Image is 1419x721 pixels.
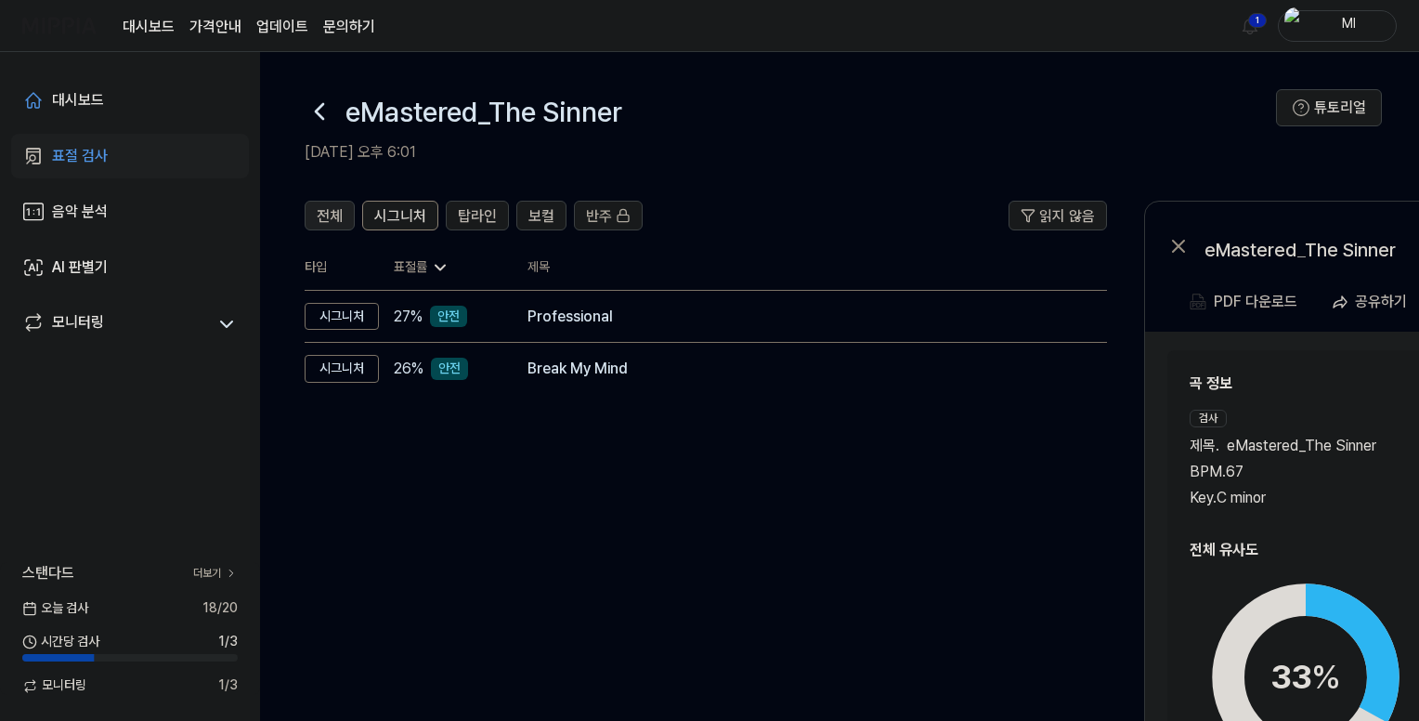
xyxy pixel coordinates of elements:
[1278,10,1397,42] button: profileMl
[527,245,1107,290] th: 제목
[22,676,86,695] span: 모니터링
[1186,283,1301,321] button: PDF 다운로드
[193,566,238,582] a: 더보기
[1276,89,1382,126] button: 튜토리얼
[1190,294,1206,310] img: PDF Download
[1214,290,1297,314] div: PDF 다운로드
[1227,435,1376,457] span: eMastered_The Sinner
[11,134,249,178] a: 표절 검사
[574,201,643,230] button: 반주
[394,258,498,277] div: 표절률
[22,599,88,618] span: 오늘 검사
[11,190,249,234] a: 음악 분석
[1239,15,1261,37] img: 알림
[586,205,612,228] span: 반주
[305,355,379,383] div: 시그니처
[305,245,379,291] th: 타입
[123,16,175,38] a: 대시보드
[305,303,379,331] div: 시그니처
[374,205,426,228] span: 시그니처
[52,311,104,337] div: 모니터링
[394,358,423,380] span: 26 %
[218,676,238,695] span: 1 / 3
[1009,201,1107,230] button: 읽지 않음
[1190,410,1227,427] div: 검사
[431,358,468,380] div: 안전
[11,245,249,290] a: AI 판별기
[11,78,249,123] a: 대시보드
[1248,13,1267,28] div: 1
[22,633,99,651] span: 시간당 검사
[323,16,375,38] a: 문의하기
[527,306,1077,328] div: Professional
[189,16,241,38] button: 가격안내
[52,201,108,223] div: 음악 분석
[1270,652,1341,702] div: 33
[516,201,566,230] button: 보컬
[458,205,497,228] span: 탑라인
[202,599,238,618] span: 18 / 20
[305,201,355,230] button: 전체
[218,633,238,651] span: 1 / 3
[305,141,1276,164] h2: [DATE] 오후 6:01
[430,306,467,328] div: 안전
[52,145,108,167] div: 표절 검사
[1284,7,1307,45] img: profile
[1311,657,1341,697] span: %
[345,92,622,131] h1: eMastered_The Sinner
[52,256,108,279] div: AI 판별기
[527,358,1077,380] div: Break My Mind
[1039,205,1095,228] span: 읽지 않음
[1355,290,1407,314] div: 공유하기
[1190,435,1219,457] span: 제목 .
[22,562,74,584] span: 스탠다드
[1235,11,1265,41] button: 알림1
[528,205,554,228] span: 보컬
[1312,15,1385,35] div: Ml
[52,89,104,111] div: 대시보드
[362,201,438,230] button: 시그니처
[22,311,208,337] a: 모니터링
[446,201,509,230] button: 탑라인
[394,306,423,328] span: 27 %
[256,16,308,38] a: 업데이트
[317,205,343,228] span: 전체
